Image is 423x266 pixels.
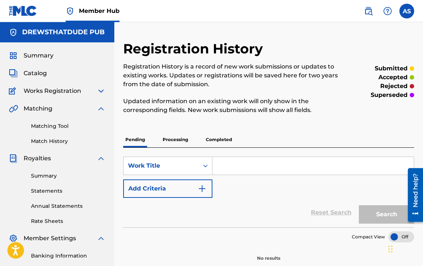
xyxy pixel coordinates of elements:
p: Updated information on an existing work will only show in the corresponding fields. New work subm... [123,97,347,115]
a: Banking Information [31,252,105,260]
img: search [364,7,373,15]
img: Matching [9,104,18,113]
a: SummarySummary [9,51,53,60]
p: accepted [378,73,408,82]
img: expand [97,154,105,163]
span: Works Registration [24,87,81,95]
img: Works Registration [9,87,18,95]
h2: Registration History [123,41,267,57]
a: Summary [31,172,105,180]
img: expand [97,234,105,243]
img: help [383,7,392,15]
span: Royalties [24,154,51,163]
a: Matching Tool [31,122,105,130]
span: Member Hub [79,7,119,15]
img: Member Settings [9,234,18,243]
form: Search Form [123,157,414,227]
iframe: Chat Widget [386,231,423,266]
div: Help [380,4,395,18]
img: Royalties [9,154,18,163]
span: Matching [24,104,52,113]
img: 9d2ae6d4665cec9f34b9.svg [198,184,207,193]
a: Public Search [361,4,376,18]
span: Member Settings [24,234,76,243]
h5: DREWSTHATDUDE PUB [22,28,105,36]
span: Compact View [352,234,385,240]
div: User Menu [399,4,414,18]
p: superseded [371,91,408,99]
div: Work Title [128,161,194,170]
img: Top Rightsholder [66,7,74,15]
img: MLC Logo [9,6,37,16]
p: Pending [123,132,147,147]
p: Processing [160,132,190,147]
p: No results [257,246,280,262]
a: Match History [31,137,105,145]
img: expand [97,87,105,95]
p: rejected [380,82,408,91]
img: expand [97,104,105,113]
img: Summary [9,51,18,60]
a: CatalogCatalog [9,69,47,78]
span: Catalog [24,69,47,78]
a: Rate Sheets [31,217,105,225]
p: Registration History is a record of new work submissions or updates to existing works. Updates or... [123,62,347,89]
iframe: Resource Center [402,165,423,224]
div: Drag [388,238,393,260]
img: Catalog [9,69,18,78]
p: Completed [204,132,234,147]
span: Summary [24,51,53,60]
a: Statements [31,187,105,195]
p: submitted [375,64,408,73]
a: Annual Statements [31,202,105,210]
button: Add Criteria [123,179,212,198]
img: Accounts [9,28,18,37]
